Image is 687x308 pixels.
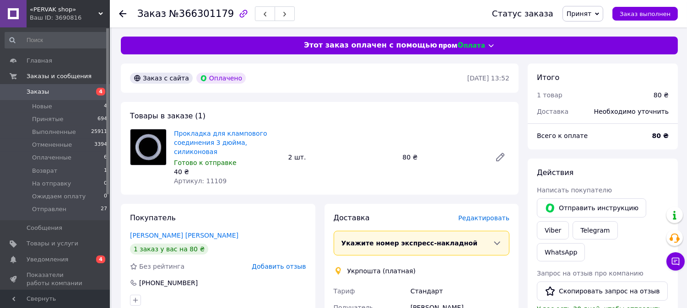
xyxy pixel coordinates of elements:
button: Чат с покупателем [666,252,685,271]
a: Viber [537,221,569,239]
img: Прокладка для клампового соединения 3 дюйма, силиконовая [130,129,166,165]
span: Ожидаем оплату [32,192,86,201]
div: Оплачено [196,73,246,84]
span: Показатели работы компании [27,271,85,287]
span: Укажите номер экспресс-накладной [341,239,478,247]
span: 25911 [91,128,107,136]
span: Новые [32,102,52,111]
div: 80 ₴ [399,151,487,164]
div: Вернуться назад [119,9,126,18]
div: Укрпошта (платная) [345,266,418,276]
span: Артикул: 11109 [174,177,227,185]
span: Редактировать [458,214,509,222]
span: Выполненные [32,128,76,136]
a: Прокладка для клампового соединения 3 дюйма, силиконовая [174,130,267,155]
div: 80 ₴ [654,90,669,100]
span: Заказы и сообщения [27,72,92,80]
div: Заказ с сайта [130,73,193,84]
span: Готово к отправке [174,159,237,166]
a: Telegram [573,221,617,239]
span: Добавить отзыв [252,263,306,270]
div: Необходимо уточнить [589,101,674,122]
div: 2 шт. [285,151,399,164]
div: Статус заказа [492,9,553,18]
input: Поиск [5,32,108,48]
span: Принятые [32,115,64,123]
span: Главная [27,57,52,65]
span: Оплаченные [32,154,71,162]
b: 80 ₴ [652,132,669,139]
span: Сообщения [27,224,62,232]
span: «PERVAK shop» [30,5,98,14]
span: 694 [97,115,107,123]
span: Доставка [334,213,370,222]
span: Отправлен [32,205,66,213]
span: 27 [101,205,107,213]
span: №366301179 [169,8,234,19]
button: Заказ выполнен [612,7,678,21]
button: Отправить инструкцию [537,198,646,218]
span: Итого [537,73,559,82]
span: Принят [567,10,591,17]
a: [PERSON_NAME] [PERSON_NAME] [130,232,238,239]
span: Написать покупателю [537,186,612,194]
a: Редактировать [491,148,509,166]
span: Уведомления [27,255,68,264]
div: [PHONE_NUMBER] [138,278,199,287]
span: Заказы [27,88,49,96]
span: Без рейтинга [139,263,184,270]
span: 0 [104,192,107,201]
span: На отправку [32,180,71,188]
span: Всего к оплате [537,132,588,139]
span: 4 [96,255,105,263]
span: Товары в заказе (1) [130,112,206,120]
span: 0 [104,180,107,188]
time: [DATE] 13:52 [467,74,509,82]
span: 6 [104,154,107,162]
span: Запрос на отзыв про компанию [537,270,644,277]
span: Отмененные [32,141,72,149]
span: Действия [537,168,573,177]
span: Покупатель [130,213,176,222]
span: Этот заказ оплачен с помощью [304,40,437,51]
span: Тариф [334,287,355,295]
span: 1 [104,167,107,175]
span: Заказ выполнен [620,11,671,17]
span: 1 товар [537,91,563,99]
span: 4 [96,88,105,96]
span: Доставка [537,108,568,115]
button: Скопировать запрос на отзыв [537,281,668,301]
div: 1 заказ у вас на 80 ₴ [130,244,208,255]
span: Заказ [137,8,166,19]
span: Возврат [32,167,57,175]
div: 40 ₴ [174,167,281,176]
div: Ваш ID: 3690816 [30,14,110,22]
span: 4 [104,102,107,111]
a: WhatsApp [537,243,585,261]
span: 3394 [94,141,107,149]
div: Стандарт [409,283,511,299]
span: Товары и услуги [27,239,78,248]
